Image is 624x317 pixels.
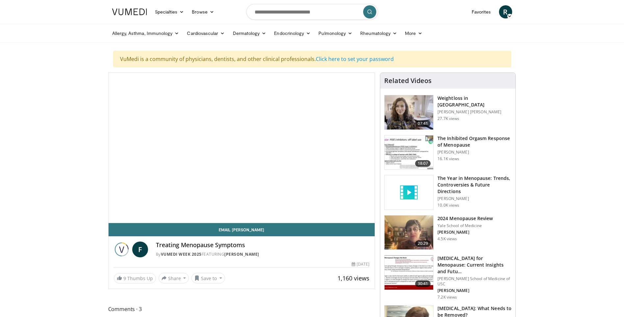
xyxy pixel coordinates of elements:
video-js: Video Player [109,73,375,223]
img: video_placeholder_short.svg [385,175,433,210]
p: [PERSON_NAME] [437,230,493,235]
span: 07:41 [415,120,431,127]
a: Favorites [468,5,495,18]
img: 9983fed1-7565-45be-8934-aef1103ce6e2.150x105_q85_crop-smart_upscale.jpg [385,95,433,130]
a: R [499,5,512,18]
img: 692f135d-47bd-4f7e-b54d-786d036e68d3.150x105_q85_crop-smart_upscale.jpg [385,216,433,250]
a: More [401,27,426,40]
h4: Related Videos [384,77,432,85]
p: 27.7K views [437,116,459,121]
span: 20:29 [415,240,431,247]
h3: The Inhibited Orgasm Response of Menopause [437,135,512,148]
button: Share [159,273,189,283]
a: 07:41 Weightloss in [GEOGRAPHIC_DATA] [PERSON_NAME] [PERSON_NAME] 27.7K views [384,95,512,130]
a: F [132,242,148,257]
span: Comments 3 [108,305,375,313]
a: 9 Thumbs Up [114,273,156,283]
a: Specialties [151,5,188,18]
button: Save to [191,273,225,283]
span: 9 [123,275,126,281]
a: 30:41 [MEDICAL_DATA] for Menopause: Current Insights and Futu… [PERSON_NAME] School of Medicine o... [384,255,512,300]
a: [PERSON_NAME] [224,251,259,257]
img: 47271b8a-94f4-49c8-b914-2a3d3af03a9e.150x105_q85_crop-smart_upscale.jpg [385,255,433,290]
a: 20:29 2024 Menopause Review Yale School of Medicine [PERSON_NAME] 4.5K views [384,215,512,250]
a: The Year in Menopause: Trends, Controversies & Future Directions [PERSON_NAME] 10.0K views [384,175,512,210]
p: 10.0K views [437,203,459,208]
a: Vumedi Week 2025 [161,251,202,257]
a: 18:07 The Inhibited Orgasm Response of Menopause [PERSON_NAME] 16.1K views [384,135,512,170]
p: 16.1K views [437,156,459,161]
a: Rheumatology [356,27,401,40]
a: Browse [188,5,218,18]
h3: Weightloss in [GEOGRAPHIC_DATA] [437,95,512,108]
p: [PERSON_NAME] School of Medicine of USC [437,276,512,287]
img: 283c0f17-5e2d-42ba-a87c-168d447cdba4.150x105_q85_crop-smart_upscale.jpg [385,135,433,170]
h3: The Year in Menopause: Trends, Controversies & Future Directions [437,175,512,195]
h4: Treating Menopause Symptoms [156,242,370,249]
a: Allergy, Asthma, Immunology [108,27,183,40]
a: Endocrinology [270,27,314,40]
a: Email [PERSON_NAME] [109,223,375,236]
div: VuMedi is a community of physicians, dentists, and other clinical professionals. [113,51,511,67]
input: Search topics, interventions [246,4,378,20]
span: 18:07 [415,160,431,167]
p: Yale School of Medicine [437,223,493,228]
p: [PERSON_NAME] [437,288,512,293]
h3: 2024 Menopause Review [437,215,493,222]
p: [PERSON_NAME] [437,196,512,201]
p: 4.5K views [437,236,457,242]
img: Vumedi Week 2025 [114,242,130,257]
a: Click here to set your password [316,55,394,63]
a: Cardiovascular [183,27,229,40]
img: VuMedi Logo [112,9,147,15]
span: 1,160 views [337,274,369,282]
a: Dermatology [229,27,270,40]
h3: [MEDICAL_DATA] for Menopause: Current Insights and Futu… [437,255,512,275]
a: Pulmonology [314,27,356,40]
p: [PERSON_NAME] [PERSON_NAME] [437,109,512,115]
div: By FEATURING [156,251,370,257]
p: [PERSON_NAME] [437,150,512,155]
span: 30:41 [415,280,431,287]
p: 7.2K views [437,295,457,300]
div: [DATE] [352,261,369,267]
